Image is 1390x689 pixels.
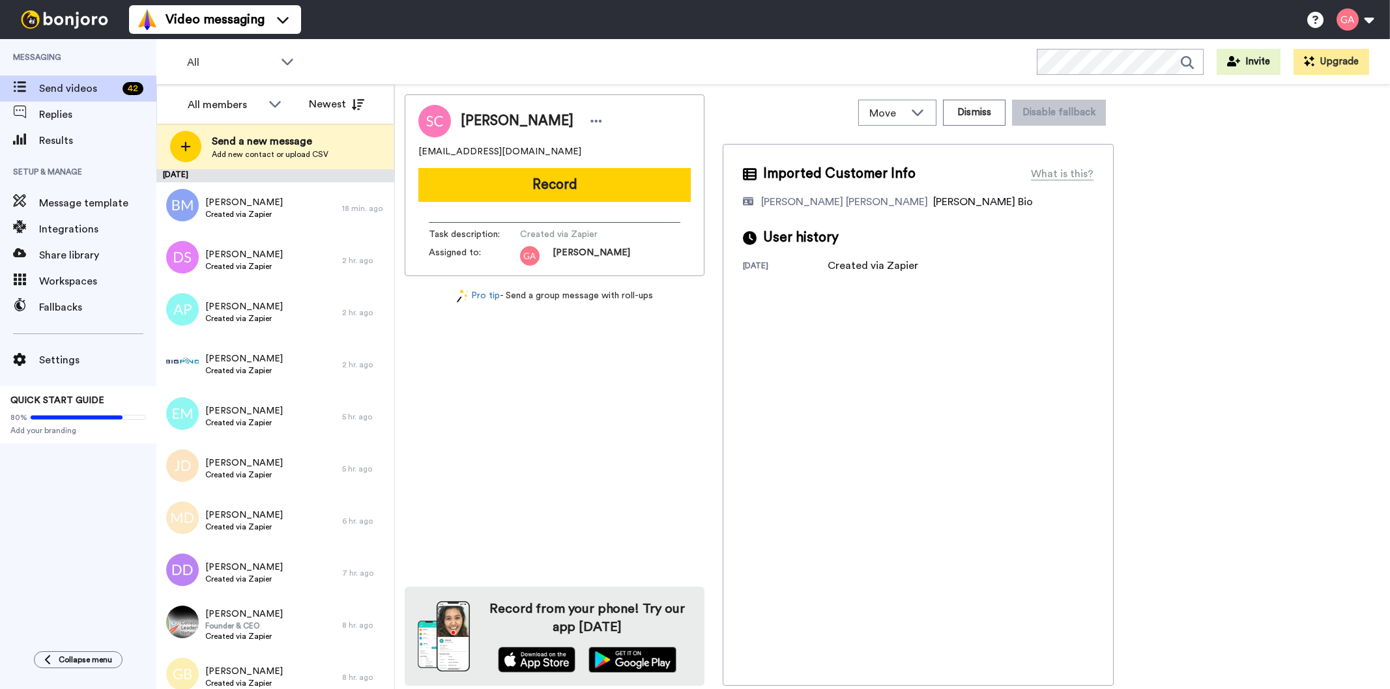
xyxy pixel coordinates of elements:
span: Fallbacks [39,300,156,315]
div: Created via Zapier [828,258,918,274]
div: 2 hr. ago [342,255,388,266]
span: Add new contact or upload CSV [212,149,328,160]
button: Upgrade [1294,49,1369,75]
img: bm.png [166,189,199,221]
span: Send a new message [212,134,328,149]
img: appstore [498,647,575,673]
span: [PERSON_NAME] [205,509,283,522]
span: All [187,55,274,70]
button: Newest [299,91,374,117]
span: User history [763,228,839,247]
span: Created via Zapier [205,261,283,272]
span: [PERSON_NAME] Bio [933,197,1033,207]
span: Video messaging [166,10,265,29]
img: download [418,601,470,671]
div: 8 hr. ago [342,672,388,682]
img: ga.png [520,246,540,266]
span: [PERSON_NAME] [205,665,283,678]
span: [PERSON_NAME] [205,561,283,574]
div: 2 hr. ago [342,307,388,318]
span: Created via Zapier [205,631,283,641]
button: Collapse menu [34,651,123,668]
img: magic-wand.svg [457,289,469,303]
span: Created via Zapier [205,470,283,480]
img: md.png [166,501,199,534]
div: [PERSON_NAME] [PERSON_NAME] [761,194,928,210]
span: [PERSON_NAME] [553,246,630,266]
img: ds.png [166,241,199,274]
span: [PERSON_NAME] [205,196,283,209]
span: Created via Zapier [205,365,283,376]
span: [PERSON_NAME] [461,111,573,131]
span: Results [39,133,156,148]
img: dd.png [166,554,199,586]
span: Created via Zapier [205,522,283,532]
img: Image of Sylvia Cooper [418,105,451,137]
span: Created via Zapier [520,228,644,241]
span: [PERSON_NAME] [205,352,283,365]
a: Pro tip [457,289,500,303]
span: Founder & CEO [205,621,283,631]
span: Created via Zapier [205,574,283,584]
span: Assigned to: [429,246,520,266]
img: jd.png [166,449,199,482]
div: All members [188,97,262,113]
span: Settings [39,352,156,368]
h4: Record from your phone! Try our app [DATE] [483,600,691,636]
span: Created via Zapier [205,678,283,688]
div: - Send a group message with roll-ups [405,289,704,303]
span: Created via Zapier [205,209,283,219]
img: 115616f5-f176-4678-999b-565742fc1391.jpg [166,606,199,638]
div: 2 hr. ago [342,359,388,370]
span: Collapse menu [59,654,112,665]
span: [PERSON_NAME] [205,608,283,621]
img: vm-color.svg [137,9,158,30]
div: 7 hr. ago [342,568,388,578]
span: Move [869,105,905,121]
span: Integrations [39,221,156,237]
div: 6 hr. ago [342,516,388,526]
span: Imported Customer Info [763,164,916,184]
div: 42 [123,82,143,95]
span: Created via Zapier [205,313,283,324]
span: Task description : [429,228,520,241]
span: [EMAIL_ADDRESS][DOMAIN_NAME] [418,145,581,158]
span: [PERSON_NAME] [205,300,283,313]
div: 5 hr. ago [342,412,388,422]
span: Replies [39,107,156,122]
img: playstore [588,647,676,673]
img: bj-logo-header-white.svg [16,10,113,29]
span: [PERSON_NAME] [205,457,283,470]
div: 8 hr. ago [342,620,388,630]
span: 80% [10,412,27,423]
div: [DATE] [156,169,394,182]
span: [PERSON_NAME] [205,404,283,417]
div: What is this? [1031,166,1093,182]
span: Add your branding [10,425,146,436]
span: Send videos [39,81,117,96]
span: Created via Zapier [205,417,283,428]
span: Workspaces [39,274,156,289]
img: em.png [166,397,199,430]
div: 18 min. ago [342,203,388,214]
span: Share library [39,247,156,263]
div: 5 hr. ago [342,464,388,474]
button: Disable fallback [1012,100,1106,126]
span: Message template [39,195,156,211]
span: [PERSON_NAME] [205,248,283,261]
button: Dismiss [943,100,1006,126]
button: Invite [1217,49,1281,75]
button: Record [418,168,691,202]
div: [DATE] [743,260,828,274]
img: ap.png [166,293,199,326]
span: QUICK START GUIDE [10,396,104,405]
img: f894f19e-c3d1-4220-9ea0-1d260046cd3e.jpg [166,345,199,378]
